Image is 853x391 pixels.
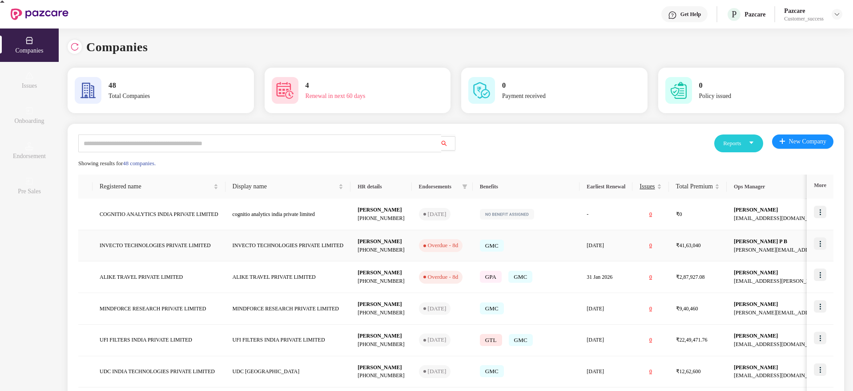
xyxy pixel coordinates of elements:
div: ₹22,49,471.76 [704,336,748,344]
th: HR details [361,175,424,199]
th: Registered name [93,175,227,199]
td: MINDFORCE RESEARCH PRIVATE LIMITED [93,293,227,325]
img: svg+xml;base64,PHN2ZyBpZD0iQ29tcGFuaWVzIiB4bWxucz0iaHR0cDovL3d3dy53My5vcmcvMjAwMC9zdmciIHdpZHRoPS... [25,37,34,45]
img: svg+xml;base64,PHN2ZyB3aWR0aD0iMjAiIGhlaWdodD0iMjAiIHZpZXdCb3g9IjAgMCAyMCAyMCIgZmlsbD0ibm9uZSIgeG... [25,107,34,116]
span: Registered name [100,183,213,190]
td: UFI FILTERS INDIA PRIVATE LIMITED [227,325,361,356]
td: [DATE] [601,356,658,388]
div: Pazcare [733,10,757,19]
td: cognitio analytics india private limited [227,199,361,230]
span: GPA [499,271,522,283]
img: svg+xml;base64,PHN2ZyB4bWxucz0iaHR0cDovL3d3dy53My5vcmcvMjAwMC9zdmciIHdpZHRoPSI2MCIgaGVpZ2h0PSI2MC... [665,77,692,104]
img: svg+xml;base64,PHN2ZyB3aWR0aD0iMTQuNSIgaGVpZ2h0PSIxNC41IiB2aWV3Qm94PSIwIDAgMTYgMTYiIGZpbGw9Im5vbm... [25,142,34,151]
img: icon [814,269,826,281]
span: Endorsements [431,183,478,190]
th: Earliest Renewal [601,175,658,199]
div: Total Companies [109,91,221,101]
span: Showing results for [78,160,170,167]
div: Overdue - 8d [440,241,477,250]
div: Customer_success [776,15,824,22]
td: [DATE] [601,230,658,262]
div: [PERSON_NAME] [368,269,417,277]
img: svg+xml;base64,PHN2ZyB4bWxucz0iaHR0cDovL3d3dy53My5vcmcvMjAwMC9zdmciIHdpZHRoPSI2MCIgaGVpZ2h0PSI2MC... [468,77,495,104]
div: ₹0 [704,210,748,219]
div: [DATE] [440,367,459,376]
div: [PHONE_NUMBER] [368,309,417,317]
span: New Company [783,139,825,148]
img: svg+xml;base64,PHN2ZyB4bWxucz0iaHR0cDovL3d3dy53My5vcmcvMjAwMC9zdmciIHdpZHRoPSIxMjIiIGhlaWdodD0iMj... [499,209,554,220]
td: UDC [GEOGRAPHIC_DATA] [227,356,361,388]
div: Overdue - 8d [440,273,477,281]
img: svg+xml;base64,PHN2ZyB4bWxucz0iaHR0cDovL3d3dy53My5vcmcvMjAwMC9zdmciIHdpZHRoPSI2MCIgaGVpZ2h0PSI2MC... [272,77,298,104]
span: plus [773,140,779,147]
span: search [437,140,455,147]
td: [DATE] [601,325,658,356]
span: caret-down [741,140,747,146]
span: GMC [499,240,525,252]
td: [DATE] [601,293,658,325]
div: 0 [665,305,689,313]
th: Benefits [492,175,601,199]
div: 0 [665,367,689,376]
div: ₹9,40,460 [704,305,748,313]
span: Total Premium [704,183,741,190]
th: More [806,175,833,199]
img: svg+xml;base64,PHN2ZyBpZD0iSXNzdWVzX2Rpc2FibGVkIiB4bWxucz0iaHR0cDovL3d3dy53My5vcmcvMjAwMC9zdmciIH... [25,72,34,81]
td: - [601,199,658,230]
span: GTL [499,334,522,346]
span: GMC [499,365,525,378]
div: [PHONE_NUMBER] [368,371,417,380]
img: svg+xml;base64,PHN2ZyBpZD0iRHJvcGRvd24tMzJ4MzIiIHhtbG5zPSJodHRwOi8vd3d3LnczLm9yZy8yMDAwL3N2ZyIgd2... [833,11,841,18]
img: svg+xml;base64,PHN2ZyBpZD0iUmVsb2FkLTMyeDMyIiB4bWxucz0iaHR0cDovL3d3dy53My5vcmcvMjAwMC9zdmciIHdpZH... [70,42,79,51]
img: svg+xml;base64,PHN2ZyB4bWxucz0iaHR0cDovL3d3dy53My5vcmcvMjAwMC9zdmciIHdpZHRoPSI2MCIgaGVpZ2h0PSI2MC... [75,77,101,104]
span: Issues [665,183,683,190]
div: ₹12,62,600 [704,367,748,376]
h3: 0 [502,80,614,91]
td: INVECTO TECHNOLOGIES PRIVATE LIMITED [227,230,361,262]
div: 0 [665,273,689,281]
div: 0 [665,336,689,344]
span: P [720,9,725,20]
td: 31 Jan 2026 [601,261,658,293]
button: plusNew Company [764,134,833,152]
div: [PERSON_NAME] [368,206,417,214]
img: icon [814,206,826,218]
td: ALIKE TRAVEL PRIVATE LIMITED [93,261,227,293]
div: Payment received [502,91,614,101]
div: [PHONE_NUMBER] [368,340,417,349]
img: svg+xml;base64,PHN2ZyB3aWR0aD0iMjAiIGhlaWdodD0iMjAiIHZpZXdCb3g9IjAgMCAyMCAyMCIgZmlsbD0ibm9uZSIgeG... [25,177,34,186]
h1: Companies [86,37,158,57]
div: Reports [712,139,747,148]
span: 48 companies. [131,160,170,167]
td: UDC INDIA TECHNOLOGIES PRIVATE LIMITED [93,356,227,388]
div: Get Help [668,11,689,18]
td: ALIKE TRAVEL PRIVATE LIMITED [227,261,361,293]
span: filter [482,184,487,189]
td: INVECTO TECHNOLOGIES PRIVATE LIMITED [93,230,227,262]
div: [PHONE_NUMBER] [368,246,417,254]
td: COGNITIO ANALYTICS INDIA PRIVATE LIMITED [93,199,227,230]
div: [PERSON_NAME] [368,332,417,340]
div: [DATE] [440,335,459,344]
th: Issues [658,175,696,199]
div: [DATE] [440,210,459,219]
div: ₹2,87,927.08 [704,273,748,281]
img: icon [814,363,826,376]
div: [PERSON_NAME] [368,237,417,246]
div: 0 [665,241,689,250]
h3: 48 [109,80,221,91]
button: search [437,134,455,152]
td: UFI FILTERS INDIA PRIVATE LIMITED [93,325,227,356]
span: GMC [529,271,554,283]
span: GMC [528,334,554,346]
div: Renewal in next 60 days [306,91,418,101]
img: icon [814,332,826,344]
h3: 0 [699,80,811,91]
img: svg+xml;base64,PHN2ZyBpZD0iSGVscC0zMngzMiIgeG1sbnM9Imh0dHA6Ly93d3cudzMub3JnLzIwMDAvc3ZnIiB3aWR0aD... [655,11,664,20]
img: icon [814,300,826,313]
img: New Pazcare Logo [11,8,68,20]
td: MINDFORCE RESEARCH PRIVATE LIMITED [227,293,361,325]
img: icon [814,237,826,250]
span: GMC [499,302,525,315]
h3: 4 [306,80,418,91]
